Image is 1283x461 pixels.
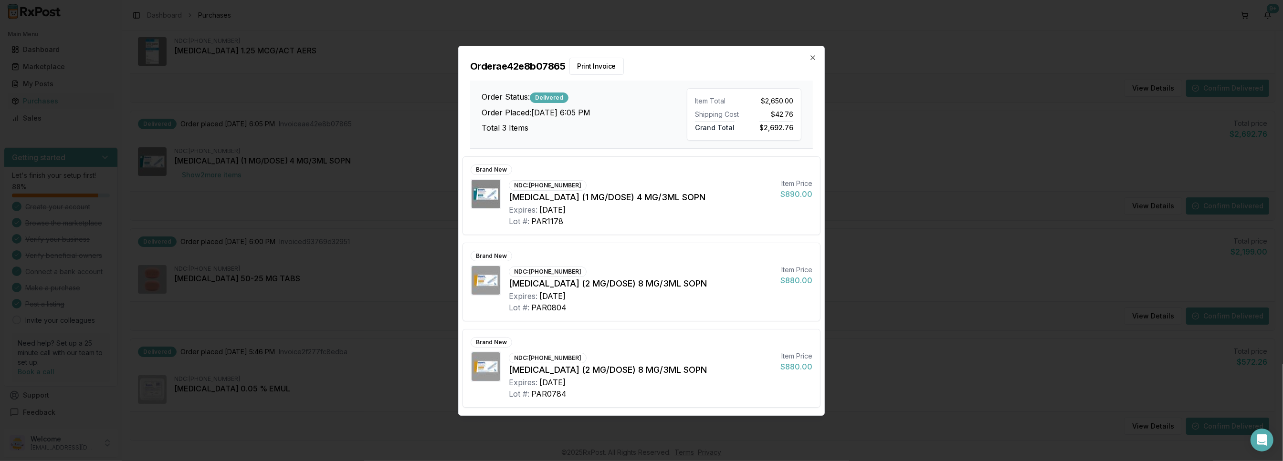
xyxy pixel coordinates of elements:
div: $890.00 [780,188,812,200]
div: PAR0784 [531,388,567,400]
div: PAR0804 [531,302,567,313]
div: Brand New [471,251,512,261]
span: Grand Total [695,121,735,132]
img: Ozempic (1 MG/DOSE) 4 MG/3ML SOPN [472,180,500,208]
span: $2,692.76 [759,121,793,132]
div: Brand New [471,164,512,175]
div: [DATE] [539,290,566,302]
h3: Total 3 Items [482,122,687,133]
div: [MEDICAL_DATA] (1 MG/DOSE) 4 MG/3ML SOPN [509,191,773,204]
span: $2,650.00 [761,96,793,106]
div: [DATE] [539,204,566,215]
div: Lot #: [509,388,529,400]
div: Expires: [509,290,537,302]
div: Item Total [695,96,740,106]
button: Print Invoice [569,58,624,75]
div: $880.00 [780,361,812,372]
div: Lot #: [509,215,529,227]
div: NDC: [PHONE_NUMBER] [509,353,587,363]
div: Brand New [471,337,512,348]
div: PAR1178 [531,215,563,227]
div: Item Price [780,179,812,188]
img: Ozempic (2 MG/DOSE) 8 MG/3ML SOPN [472,266,500,295]
img: Ozempic (2 MG/DOSE) 8 MG/3ML SOPN [472,352,500,381]
div: NDC: [PHONE_NUMBER] [509,266,587,277]
div: Delivered [530,92,568,103]
div: Expires: [509,377,537,388]
div: Expires: [509,204,537,215]
h2: Order ae42e8b07865 [470,58,813,75]
h3: Order Status: [482,91,687,103]
h3: Order Placed: [DATE] 6:05 PM [482,107,687,118]
div: $880.00 [780,275,812,286]
div: [DATE] [539,377,566,388]
div: Lot #: [509,302,529,313]
div: Shipping Cost [695,110,740,119]
div: Item Price [780,265,812,275]
div: $42.76 [748,110,793,119]
div: [MEDICAL_DATA] (2 MG/DOSE) 8 MG/3ML SOPN [509,363,773,377]
div: NDC: [PHONE_NUMBER] [509,180,587,191]
div: Item Price [780,351,812,361]
div: [MEDICAL_DATA] (2 MG/DOSE) 8 MG/3ML SOPN [509,277,773,290]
